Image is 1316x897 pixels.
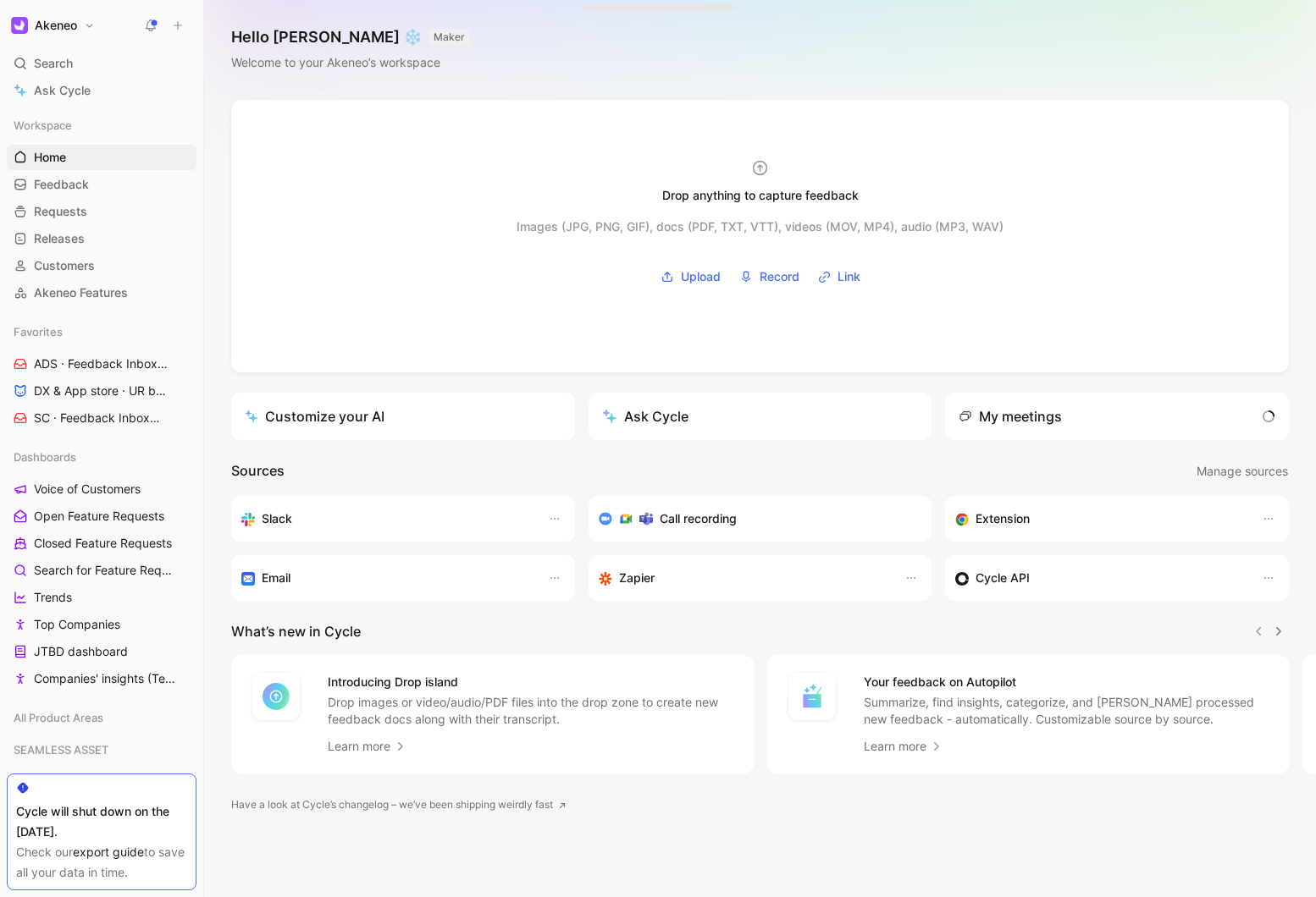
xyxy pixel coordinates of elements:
[328,736,407,757] a: Learn more
[16,842,187,883] div: Check our to save all your data in time.
[35,18,77,33] h1: Akeneo
[7,769,196,795] div: APPS PLATFORM
[262,509,292,529] h3: Slack
[34,410,167,427] span: SC · Feedback Inbox
[7,405,196,431] a: SC · Feedback InboxSHARED CATALOGS
[34,535,172,552] span: Closed Feature Requests
[655,264,727,289] button: Upload
[34,670,180,687] span: Companies' insights (Test [PERSON_NAME])
[602,406,688,426] div: Ask Cycle
[7,113,196,138] div: Workspace
[231,460,285,482] h2: Sources
[955,509,1245,529] div: Capture feedback from anywhere on the web
[864,672,1269,692] h4: Your feedback on Autopilot
[34,382,170,400] span: DX & App store · UR by project
[7,769,196,800] div: APPS PLATFORM
[955,568,1245,588] div: Sync customers & send feedback from custom sources. Get inspired by our favorite use case
[34,355,169,373] span: ADS · Feedback Inbox
[733,264,805,289] button: Record
[14,323,63,340] span: Favorites
[7,705,196,735] div: All Product Areas
[34,257,95,274] span: Customers
[328,672,733,692] h4: Introducing Drop island
[429,29,470,46] button: MAKER
[7,639,196,664] a: JTBD dashboard
[7,199,196,224] a: Requests
[619,568,655,588] h3: Zapier
[7,444,196,470] div: Dashboards
[7,558,196,583] a: Search for Feature Requests
[231,796,567,813] a: Have a look at Cycle’s changelog – we’ve been shipping weirdly fast
[34,589,72,606] span: Trends
[34,616,120,633] span: Top Companies
[231,52,470,73] div: Welcome to your Akeneo’s workspace
[7,612,196,637] a: Top Companies
[34,562,174,579] span: Search for Feature Requests
[7,319,196,344] div: Favorites
[7,531,196,556] a: Closed Feature Requests
[231,621,361,641] h2: What’s new in Cycle
[976,568,1030,588] h3: Cycle API
[959,406,1062,426] div: My meetings
[245,406,384,426] div: Customize your AI
[660,509,737,529] h3: Call recording
[73,845,144,859] a: export guide
[838,267,860,287] span: Link
[34,508,164,525] span: Open Feature Requests
[7,78,196,103] a: Ask Cycle
[241,509,531,529] div: Sync your customers, send feedback and get updates in Slack
[7,476,196,502] a: Voice of Customers
[7,666,196,691] a: Companies' insights (Test [PERSON_NAME])
[328,694,733,728] p: Drop images or video/audio/PDF files into the drop zone to create new feedback docs along with th...
[7,280,196,305] a: Akeneo Features
[662,185,859,206] div: Drop anything to capture feedback
[7,14,99,37] button: AkeneoAkeneo
[34,176,89,193] span: Feedback
[976,509,1030,529] h3: Extension
[7,444,196,691] div: DashboardsVoice of CustomersOpen Feature RequestsClosed Feature RequestsSearch for Feature Reques...
[231,393,575,440] a: Customize your AI
[864,736,943,757] a: Learn more
[16,801,187,842] div: Cycle will shut down on the [DATE].
[231,27,470,47] h1: Hello [PERSON_NAME] ❄️
[14,117,72,134] span: Workspace
[34,230,85,247] span: Releases
[262,568,290,588] h3: Email
[681,267,721,287] span: Upload
[7,585,196,610] a: Trends
[7,737,196,762] div: SEAMLESS ASSET
[1197,461,1288,482] span: Manage sources
[7,172,196,197] a: Feedback
[7,378,196,404] a: DX & App store · UR by project
[34,643,128,660] span: JTBD dashboard
[7,253,196,278] a: Customers
[7,737,196,768] div: SEAMLESS ASSET
[14,709,103,726] span: All Product Areas
[864,694,1269,728] p: Summarize, find insights, categorize, and [PERSON_NAME] processed new feedback - automatically. C...
[760,267,799,287] span: Record
[14,448,76,465] span: Dashboards
[7,226,196,251] a: Releases
[599,568,888,588] div: Capture feedback from thousands of sources with Zapier (survey results, recordings, sheets, etc).
[34,53,73,74] span: Search
[7,351,196,377] a: ADS · Feedback InboxDIGITAL SHOWROOM
[7,705,196,730] div: All Product Areas
[7,504,196,529] a: Open Feature Requests
[517,217,1004,237] div: Images (JPG, PNG, GIF), docs (PDF, TXT, VTT), videos (MOV, MP4), audio (MP3, WAV)
[812,264,866,289] button: Link
[599,509,909,529] div: Record & transcribe meetings from Zoom, Meet & Teams.
[34,149,66,166] span: Home
[34,203,87,220] span: Requests
[34,80,91,101] span: Ask Cycle
[34,481,141,498] span: Voice of Customers
[589,393,932,440] button: Ask Cycle
[241,568,531,588] div: Forward emails to your feedback inbox
[7,51,196,76] div: Search
[14,741,108,758] span: SEAMLESS ASSET
[11,17,28,34] img: Akeneo
[34,284,128,301] span: Akeneo Features
[7,145,196,170] a: Home
[1196,460,1289,482] button: Manage sources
